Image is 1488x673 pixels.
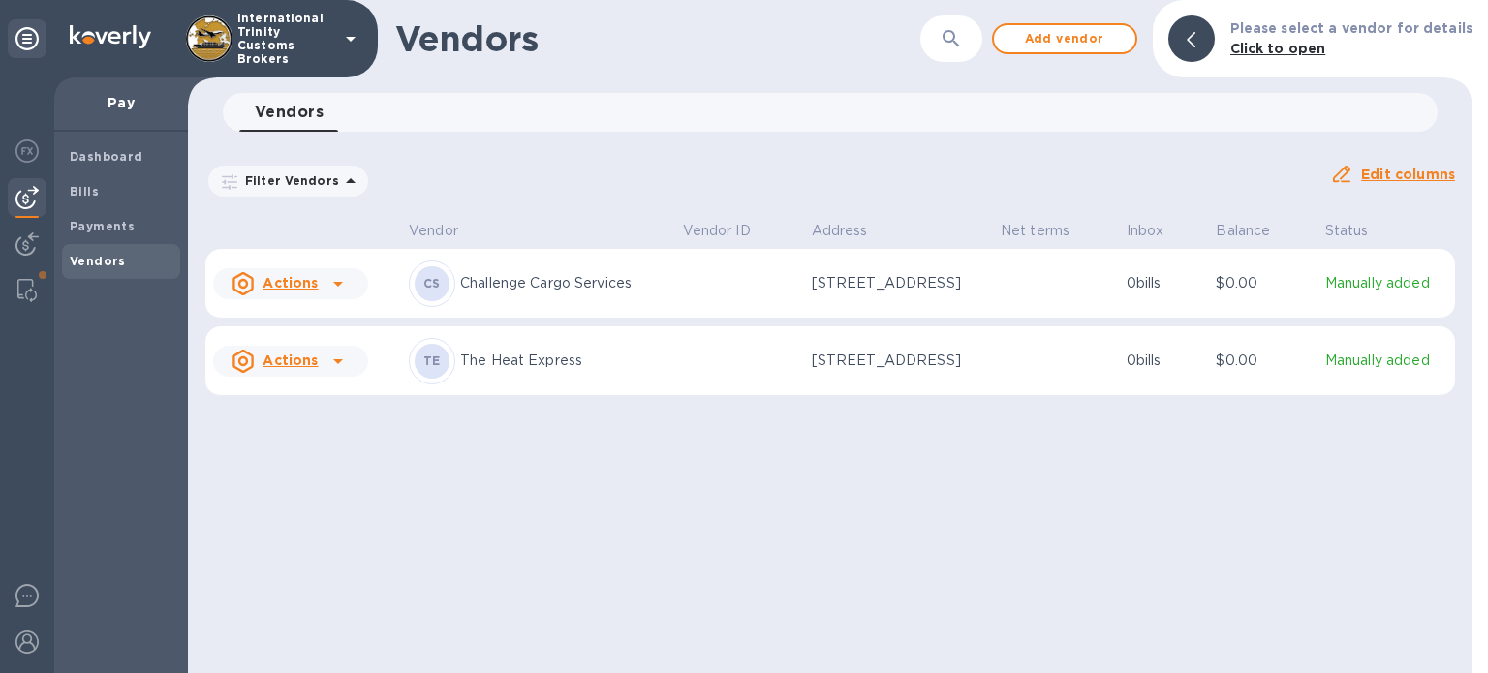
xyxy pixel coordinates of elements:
p: Pay [70,93,172,112]
span: Vendors [255,99,324,126]
p: $0.00 [1216,351,1309,371]
p: Status [1325,221,1369,241]
b: TE [423,353,441,368]
p: International Trinity Customs Brokers [237,12,334,66]
b: Click to open [1230,41,1326,56]
span: Vendor [409,221,483,241]
img: Logo [70,25,151,48]
p: Challenge Cargo Services [460,273,667,293]
b: Payments [70,219,135,233]
p: Inbox [1127,221,1164,241]
img: Foreign exchange [15,139,39,163]
span: Balance [1216,221,1295,241]
span: Vendor ID [683,221,776,241]
p: $0.00 [1216,273,1309,293]
p: The Heat Express [460,351,667,371]
b: Bills [70,184,99,199]
p: [STREET_ADDRESS] [812,273,985,293]
button: Add vendor [992,23,1137,54]
p: Vendor [409,221,458,241]
b: Vendors [70,254,126,268]
span: Add vendor [1009,27,1120,50]
p: 0 bills [1127,351,1201,371]
b: Please select a vendor for details [1230,20,1472,36]
p: [STREET_ADDRESS] [812,351,985,371]
p: Manually added [1325,351,1447,371]
span: Inbox [1127,221,1190,241]
u: Actions [263,275,318,291]
u: Actions [263,352,318,368]
p: Manually added [1325,273,1447,293]
p: 0 bills [1127,273,1201,293]
u: Edit columns [1361,167,1455,182]
span: Address [812,221,893,241]
h1: Vendors [395,18,864,59]
p: Address [812,221,868,241]
p: Balance [1216,221,1270,241]
p: Vendor ID [683,221,751,241]
b: CS [423,276,441,291]
b: Dashboard [70,149,143,164]
span: Net terms [1001,221,1095,241]
div: Unpin categories [8,19,46,58]
p: Filter Vendors [237,172,339,189]
p: Net terms [1001,221,1069,241]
